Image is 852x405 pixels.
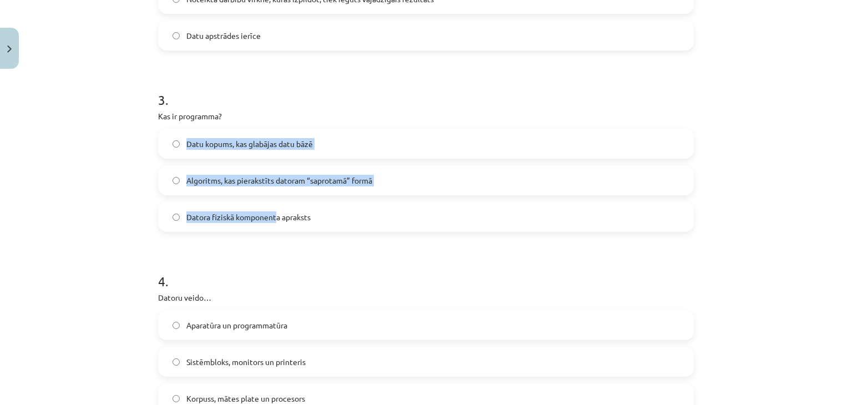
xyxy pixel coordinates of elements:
[173,177,180,184] input: Algoritms, kas pierakstīts datoram “saprotamā” formā
[173,214,180,221] input: Datora fiziskā komponenta apraksts
[186,211,311,223] span: Datora fiziskā komponenta apraksts
[7,45,12,53] img: icon-close-lesson-0947bae3869378f0d4975bcd49f059093ad1ed9edebbc8119c70593378902aed.svg
[158,110,694,122] p: Kas ir programma?
[186,356,306,368] span: Sistēmbloks, monitors un printeris
[158,254,694,288] h1: 4 .
[173,322,180,329] input: Aparatūra un programmatūra
[186,138,313,150] span: Datu kopums, kas glabājas datu bāzē
[173,395,180,402] input: Korpuss, mātes plate un procesors
[173,140,180,148] input: Datu kopums, kas glabājas datu bāzē
[186,393,305,404] span: Korpuss, mātes plate un procesors
[186,175,372,186] span: Algoritms, kas pierakstīts datoram “saprotamā” formā
[173,358,180,366] input: Sistēmbloks, monitors un printeris
[158,292,694,303] p: Datoru veido…
[158,73,694,107] h1: 3 .
[173,32,180,39] input: Datu apstrādes ierīce
[186,320,287,331] span: Aparatūra un programmatūra
[186,30,261,42] span: Datu apstrādes ierīce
